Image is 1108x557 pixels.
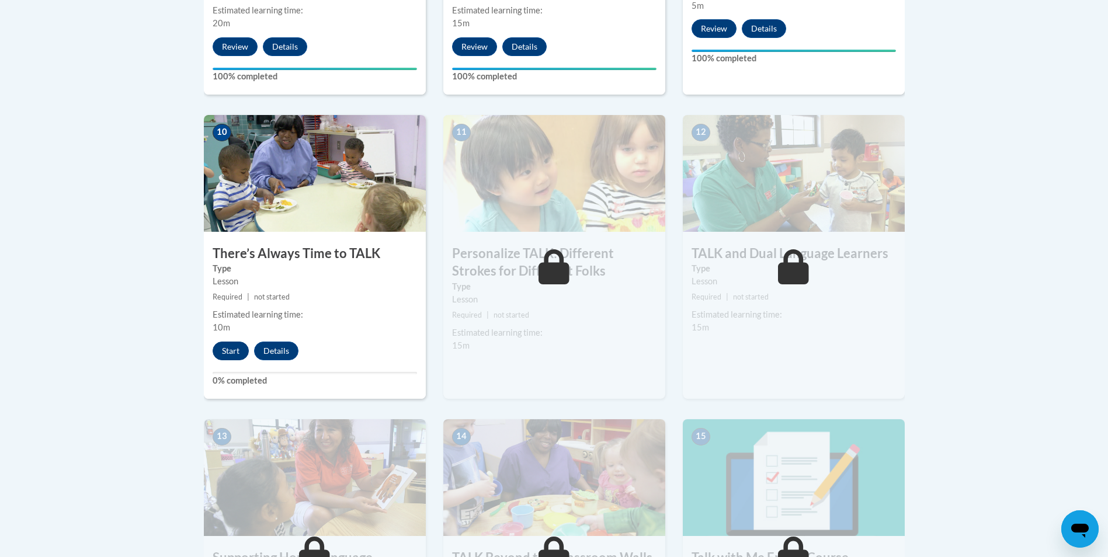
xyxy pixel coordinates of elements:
div: Your progress [452,68,657,70]
img: Course Image [204,115,426,232]
label: Type [692,262,896,275]
button: Details [263,37,307,56]
span: not started [494,311,529,319]
span: | [726,293,728,301]
button: Details [254,342,298,360]
button: Review [692,19,737,38]
span: | [247,293,249,301]
span: | [487,311,489,319]
div: Estimated learning time: [213,4,417,17]
label: Type [452,280,657,293]
img: Course Image [683,115,905,232]
div: Estimated learning time: [692,308,896,321]
button: Review [452,37,497,56]
div: Lesson [692,275,896,288]
span: 15 [692,428,710,445]
label: Type [213,262,417,275]
img: Course Image [443,419,665,536]
span: 10 [213,124,231,141]
span: 20m [213,18,230,28]
button: Details [742,19,786,38]
label: 100% completed [692,52,896,65]
button: Start [213,342,249,360]
span: 13 [213,428,231,445]
div: Estimated learning time: [452,4,657,17]
h3: TALK and Dual Language Learners [683,245,905,263]
span: 11 [452,124,471,141]
span: 5m [692,1,704,11]
div: Estimated learning time: [452,326,657,339]
h3: Personalize TALK: Different Strokes for Different Folks [443,245,665,281]
span: not started [254,293,290,301]
div: Estimated learning time: [213,308,417,321]
button: Review [213,37,258,56]
span: 15m [452,340,470,350]
span: Required [692,293,721,301]
label: 100% completed [452,70,657,83]
button: Details [502,37,547,56]
span: 15m [452,18,470,28]
img: Course Image [443,115,665,232]
span: 12 [692,124,710,141]
span: 15m [692,322,709,332]
div: Lesson [213,275,417,288]
iframe: Button to launch messaging window [1061,510,1099,548]
img: Course Image [204,419,426,536]
span: 14 [452,428,471,445]
span: Required [452,311,482,319]
span: 10m [213,322,230,332]
div: Your progress [213,68,417,70]
h3: There’s Always Time to TALK [204,245,426,263]
label: 0% completed [213,374,417,387]
div: Lesson [452,293,657,306]
label: 100% completed [213,70,417,83]
div: Your progress [692,50,896,52]
span: Required [213,293,242,301]
img: Course Image [683,419,905,536]
span: not started [733,293,769,301]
